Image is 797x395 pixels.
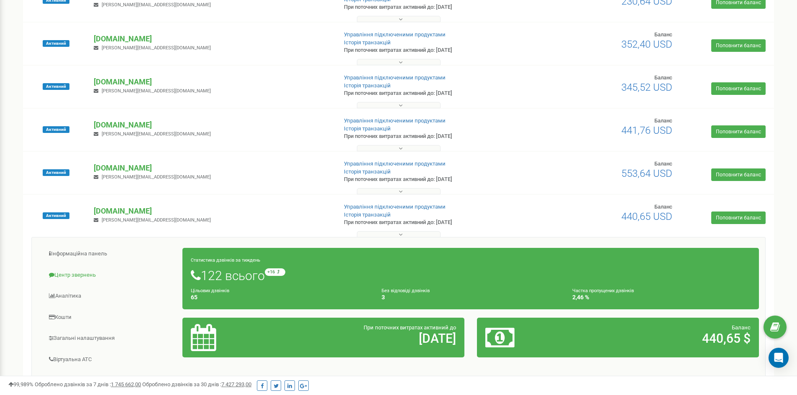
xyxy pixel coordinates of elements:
a: Історія транзакцій [344,168,391,175]
p: [DOMAIN_NAME] [94,206,330,217]
p: При поточних витратах активний до: [DATE] [344,176,518,183]
a: Віртуальна АТС [38,349,183,370]
a: Управління підключеними продуктами [344,117,446,124]
span: [PERSON_NAME][EMAIL_ADDRESS][DOMAIN_NAME] [102,2,211,8]
a: Історія транзакцій [344,82,391,89]
span: [PERSON_NAME][EMAIL_ADDRESS][DOMAIN_NAME] [102,88,211,94]
span: Активний [43,40,69,47]
a: Управління підключеними продуктами [344,204,446,210]
p: При поточних витратах активний до: [DATE] [344,46,518,54]
span: Активний [43,212,69,219]
a: Центр звернень [38,265,183,285]
span: Баланс [654,117,672,124]
p: [DOMAIN_NAME] [94,120,330,130]
span: Оброблено дзвінків за 7 днів : [35,381,141,387]
h4: 3 [382,294,560,301]
span: [PERSON_NAME][EMAIL_ADDRESS][DOMAIN_NAME] [102,45,211,51]
p: При поточних витратах активний до: [DATE] [344,89,518,97]
span: Баланс [654,204,672,210]
p: При поточних витратах активний до: [DATE] [344,3,518,11]
u: 7 427 293,00 [221,381,251,387]
a: Загальні налаштування [38,328,183,349]
span: [PERSON_NAME][EMAIL_ADDRESS][DOMAIN_NAME] [102,131,211,137]
span: Активний [43,169,69,176]
a: Інформаційна панель [38,244,183,264]
a: Управління підключеними продуктами [344,74,446,81]
p: [DOMAIN_NAME] [94,163,330,173]
a: Наскрізна аналітика [38,370,183,391]
span: [PERSON_NAME][EMAIL_ADDRESS][DOMAIN_NAME] [102,174,211,180]
a: Поповнити баланс [711,168,766,181]
span: [PERSON_NAME][EMAIL_ADDRESS][DOMAIN_NAME] [102,217,211,223]
h1: 122 всього [191,268,751,283]
a: Поповнити баланс [711,212,766,224]
h2: [DATE] [283,331,456,345]
a: Історія транзакцій [344,212,391,218]
span: 345,52 USD [621,82,672,93]
a: Кошти [38,307,183,328]
p: При поточних витратах активний до: [DATE] [344,133,518,140]
a: Поповнити баланс [711,125,766,138]
u: 1 745 662,00 [111,381,141,387]
span: 99,989% [8,381,33,387]
a: Управління підключеними продуктами [344,31,446,38]
span: 440,65 USD [621,211,672,222]
h4: 65 [191,294,369,301]
a: Історія транзакцій [344,39,391,46]
small: Статистика дзвінків за тиждень [191,257,260,263]
span: Баланс [654,74,672,81]
a: Історія транзакцій [344,125,391,132]
small: +16 [265,268,285,276]
a: Аналiтика [38,286,183,306]
span: 441,76 USD [621,125,672,136]
span: Активний [43,83,69,90]
span: При поточних витратах активний до [364,324,456,331]
span: 553,64 USD [621,168,672,179]
small: Без відповіді дзвінків [382,288,430,293]
span: Баланс [654,31,672,38]
span: Баланс [732,324,751,331]
h2: 440,65 $ [578,331,751,345]
div: Open Intercom Messenger [769,348,789,368]
span: 352,40 USD [621,38,672,50]
span: Активний [43,126,69,133]
small: Частка пропущених дзвінків [572,288,634,293]
a: Поповнити баланс [711,82,766,95]
small: Цільових дзвінків [191,288,229,293]
p: При поточних витратах активний до: [DATE] [344,219,518,227]
span: Баланс [654,161,672,167]
span: Оброблено дзвінків за 30 днів : [142,381,251,387]
p: [DOMAIN_NAME] [94,33,330,44]
a: Управління підключеними продуктами [344,161,446,167]
a: Поповнити баланс [711,39,766,52]
p: [DOMAIN_NAME] [94,76,330,87]
h4: 2,46 % [572,294,751,301]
